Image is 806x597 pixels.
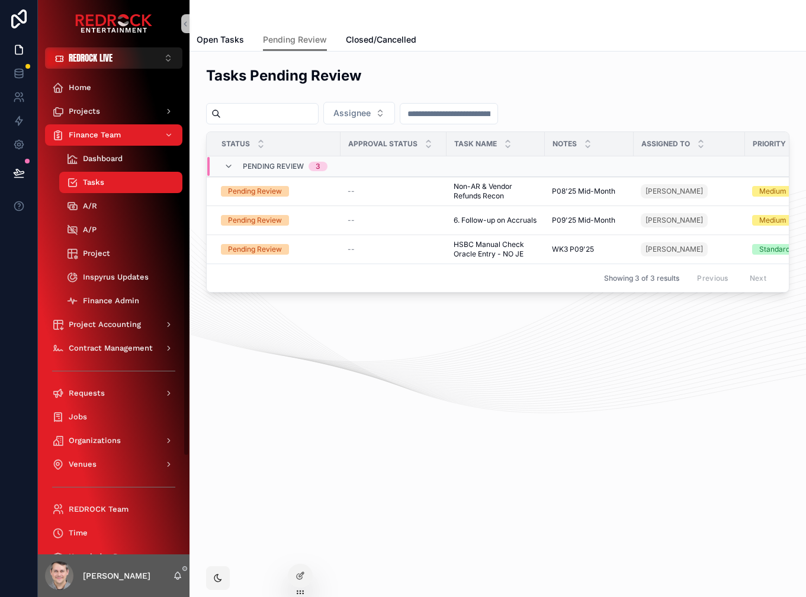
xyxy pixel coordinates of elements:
[69,130,121,140] span: Finance Team
[646,187,703,196] span: [PERSON_NAME]
[263,29,327,52] a: Pending Review
[45,383,182,404] a: Requests
[243,162,304,171] span: Pending Review
[45,499,182,520] a: REDROCK Team
[348,245,355,254] span: --
[323,102,395,124] button: Select Button
[454,240,538,259] a: HSBC Manual Check Oracle Entry - NO JE
[646,245,703,254] span: [PERSON_NAME]
[552,216,615,225] span: P09'25 Mid-Month
[454,216,537,225] span: 6. Follow-up on Accruals
[641,213,708,227] a: [PERSON_NAME]
[641,182,738,201] a: [PERSON_NAME]
[206,66,361,85] h2: Tasks Pending Review
[646,216,703,225] span: [PERSON_NAME]
[69,412,87,422] span: Jobs
[45,406,182,428] a: Jobs
[348,216,439,225] a: --
[753,139,786,149] span: Priority
[197,34,244,46] span: Open Tasks
[346,34,416,46] span: Closed/Cancelled
[348,139,418,149] span: Approval Status
[759,215,786,226] div: Medium
[69,344,153,353] span: Contract Management
[45,454,182,475] a: Venues
[83,178,104,187] span: Tasks
[221,186,333,197] a: Pending Review
[69,552,131,561] span: Knowledge Base
[69,83,91,92] span: Home
[69,52,113,64] span: REDROCK LIVE
[641,240,738,259] a: [PERSON_NAME]
[228,186,282,197] div: Pending Review
[83,570,150,582] p: [PERSON_NAME]
[263,34,327,46] span: Pending Review
[552,187,627,196] a: P08'25 Mid-Month
[59,219,182,240] a: A/P
[45,77,182,98] a: Home
[221,139,250,149] span: Status
[552,245,627,254] a: WK3 P09'25
[83,296,139,306] span: Finance Admin
[83,201,97,211] span: A/R
[454,182,538,201] a: Non-AR & Vendor Refunds Recon
[552,216,627,225] a: P09'25 Mid-Month
[316,162,320,171] div: 3
[45,314,182,335] a: Project Accounting
[45,522,182,544] a: Time
[197,29,244,53] a: Open Tasks
[333,107,371,119] span: Assignee
[83,249,110,258] span: Project
[641,139,690,149] span: Assigned To
[348,187,439,196] a: --
[228,215,282,226] div: Pending Review
[45,101,182,122] a: Projects
[552,187,615,196] span: P08'25 Mid-Month
[348,245,439,254] a: --
[83,225,97,235] span: A/P
[69,107,100,116] span: Projects
[59,267,182,288] a: Inspyrus Updates
[83,272,149,282] span: Inspyrus Updates
[454,139,497,149] span: Task Name
[83,154,123,163] span: Dashboard
[69,460,97,469] span: Venues
[759,244,790,255] div: Standard
[69,436,121,445] span: Organizations
[221,215,333,226] a: Pending Review
[228,244,282,255] div: Pending Review
[348,216,355,225] span: --
[45,430,182,451] a: Organizations
[69,505,129,514] span: REDROCK Team
[604,274,679,283] span: Showing 3 of 3 results
[221,244,333,255] a: Pending Review
[641,211,738,230] a: [PERSON_NAME]
[69,320,141,329] span: Project Accounting
[59,243,182,264] a: Project
[38,69,190,554] div: scrollable content
[641,184,708,198] a: [PERSON_NAME]
[454,216,538,225] a: 6. Follow-up on Accruals
[45,338,182,359] a: Contract Management
[553,139,577,149] span: Notes
[59,290,182,312] a: Finance Admin
[552,245,594,254] span: WK3 P09'25
[59,148,182,169] a: Dashboard
[69,389,105,398] span: Requests
[45,546,182,567] a: Knowledge Base
[59,195,182,217] a: A/R
[45,47,182,69] button: Select Button
[45,124,182,146] a: Finance Team
[69,528,88,538] span: Time
[75,14,152,33] img: App logo
[348,187,355,196] span: --
[759,186,786,197] div: Medium
[346,29,416,53] a: Closed/Cancelled
[641,242,708,256] a: [PERSON_NAME]
[59,172,182,193] a: Tasks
